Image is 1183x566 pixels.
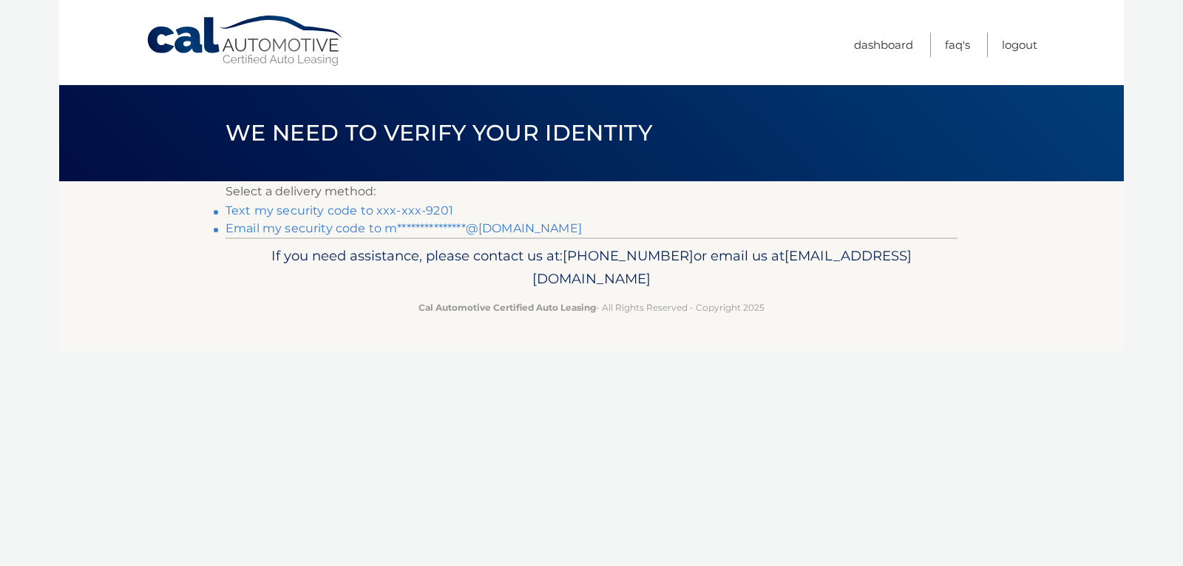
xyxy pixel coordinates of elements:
[854,33,913,57] a: Dashboard
[1002,33,1037,57] a: Logout
[226,203,453,218] a: Text my security code to xxx-xxx-9201
[418,302,596,313] strong: Cal Automotive Certified Auto Leasing
[235,244,948,292] p: If you need assistance, please contact us at: or email us at
[226,181,957,202] p: Select a delivery method:
[146,15,345,67] a: Cal Automotive
[945,33,970,57] a: FAQ's
[235,300,948,315] p: - All Rights Reserved - Copyright 2025
[563,247,694,264] span: [PHONE_NUMBER]
[226,119,652,146] span: We need to verify your identity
